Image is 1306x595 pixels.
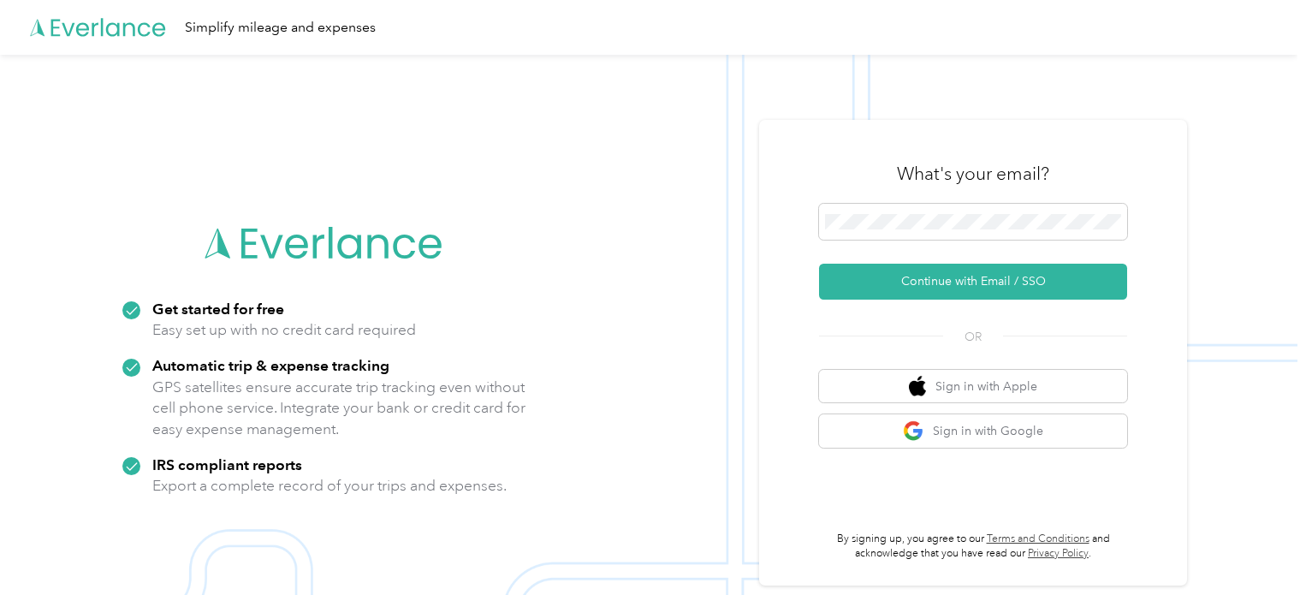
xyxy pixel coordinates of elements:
[987,533,1089,545] a: Terms and Conditions
[1028,547,1089,560] a: Privacy Policy
[152,455,302,473] strong: IRS compliant reports
[819,532,1127,562] p: By signing up, you agree to our and acknowledge that you have read our .
[819,414,1127,448] button: google logoSign in with Google
[897,162,1049,186] h3: What's your email?
[819,264,1127,300] button: Continue with Email / SSO
[152,475,507,497] p: Export a complete record of your trips and expenses.
[152,356,389,374] strong: Automatic trip & expense tracking
[943,328,1003,346] span: OR
[1210,499,1306,595] iframe: Everlance-gr Chat Button Frame
[909,376,926,397] img: apple logo
[903,420,924,442] img: google logo
[185,17,376,39] div: Simplify mileage and expenses
[819,370,1127,403] button: apple logoSign in with Apple
[152,319,416,341] p: Easy set up with no credit card required
[152,300,284,318] strong: Get started for free
[152,377,526,440] p: GPS satellites ensure accurate trip tracking even without cell phone service. Integrate your bank...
